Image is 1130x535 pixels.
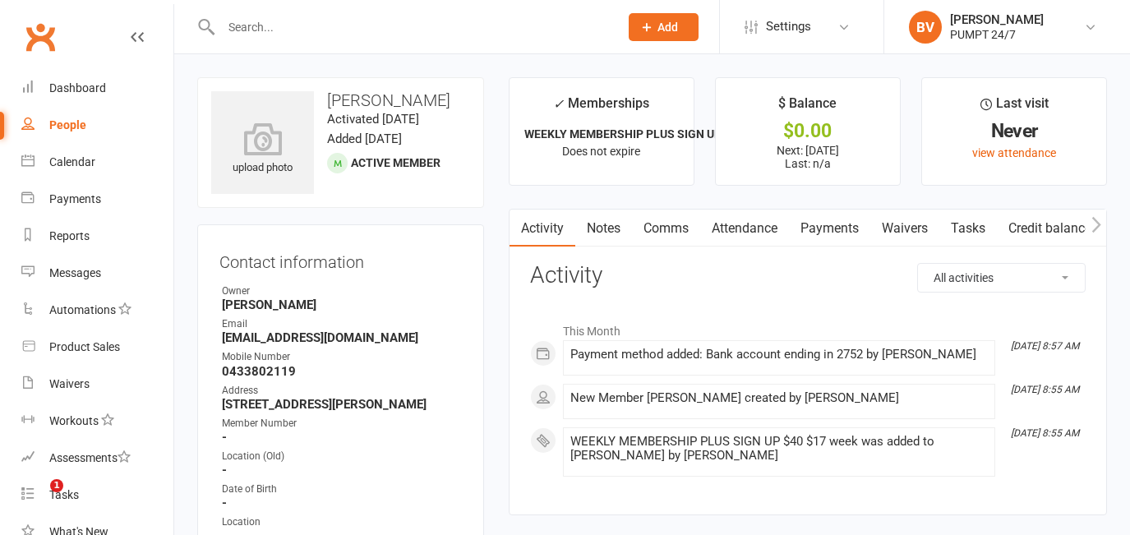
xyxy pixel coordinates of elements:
[937,122,1091,140] div: Never
[222,330,462,345] strong: [EMAIL_ADDRESS][DOMAIN_NAME]
[222,284,462,299] div: Owner
[222,514,462,530] div: Location
[909,11,942,44] div: BV
[49,155,95,168] div: Calendar
[222,383,462,399] div: Address
[778,93,837,122] div: $ Balance
[950,27,1044,42] div: PUMPT 24/7
[21,292,173,329] a: Automations
[629,13,699,41] button: Add
[870,210,939,247] a: Waivers
[1011,384,1079,395] i: [DATE] 8:55 AM
[222,463,462,477] strong: -
[222,496,462,510] strong: -
[21,181,173,218] a: Payments
[21,403,173,440] a: Workouts
[222,482,462,497] div: Date of Birth
[50,479,63,492] span: 1
[327,131,402,146] time: Added [DATE]
[21,329,173,366] a: Product Sales
[211,122,314,177] div: upload photo
[575,210,632,247] a: Notes
[562,145,640,158] span: Does not expire
[632,210,700,247] a: Comms
[700,210,789,247] a: Attendance
[980,93,1049,122] div: Last visit
[211,91,470,109] h3: [PERSON_NAME]
[21,440,173,477] a: Assessments
[950,12,1044,27] div: [PERSON_NAME]
[222,430,462,445] strong: -
[21,144,173,181] a: Calendar
[510,210,575,247] a: Activity
[21,107,173,144] a: People
[997,210,1103,247] a: Credit balance
[49,340,120,353] div: Product Sales
[1011,340,1079,352] i: [DATE] 8:57 AM
[219,247,462,271] h3: Contact information
[20,16,61,58] a: Clubworx
[222,449,462,464] div: Location (Old)
[553,96,564,112] i: ✓
[222,397,462,412] strong: [STREET_ADDRESS][PERSON_NAME]
[1011,427,1079,439] i: [DATE] 8:55 AM
[553,93,649,123] div: Memberships
[49,451,131,464] div: Assessments
[731,122,885,140] div: $0.00
[216,16,607,39] input: Search...
[222,349,462,365] div: Mobile Number
[327,112,419,127] time: Activated [DATE]
[222,416,462,431] div: Member Number
[570,348,988,362] div: Payment method added: Bank account ending in 2752 by [PERSON_NAME]
[49,303,116,316] div: Automations
[530,314,1086,340] li: This Month
[21,218,173,255] a: Reports
[49,488,79,501] div: Tasks
[222,316,462,332] div: Email
[49,266,101,279] div: Messages
[21,477,173,514] a: Tasks
[530,263,1086,288] h3: Activity
[16,479,56,519] iframe: Intercom live chat
[21,255,173,292] a: Messages
[49,192,101,205] div: Payments
[789,210,870,247] a: Payments
[222,364,462,379] strong: 0433802119
[49,414,99,427] div: Workouts
[222,297,462,312] strong: [PERSON_NAME]
[972,146,1056,159] a: view attendance
[21,366,173,403] a: Waivers
[524,127,800,141] strong: WEEKLY MEMBERSHIP PLUS SIGN UP $40 $17 wee...
[49,229,90,242] div: Reports
[49,81,106,95] div: Dashboard
[21,70,173,107] a: Dashboard
[731,144,885,170] p: Next: [DATE] Last: n/a
[657,21,678,34] span: Add
[49,118,86,131] div: People
[570,391,988,405] div: New Member [PERSON_NAME] created by [PERSON_NAME]
[49,377,90,390] div: Waivers
[570,435,988,463] div: WEEKLY MEMBERSHIP PLUS SIGN UP $40 $17 week was added to [PERSON_NAME] by [PERSON_NAME]
[351,156,440,169] span: Active member
[939,210,997,247] a: Tasks
[766,8,811,45] span: Settings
